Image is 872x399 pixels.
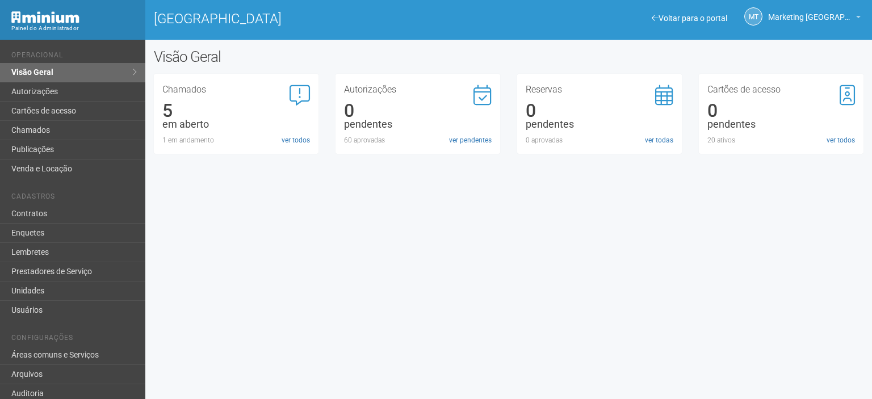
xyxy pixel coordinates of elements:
[645,135,673,145] a: ver todas
[652,14,727,23] a: Voltar para o portal
[526,85,673,94] h3: Reservas
[526,135,673,145] div: 0 aprovadas
[11,11,79,23] img: Minium
[344,119,492,129] div: pendentes
[11,51,137,63] li: Operacional
[11,334,137,346] li: Configurações
[449,135,492,145] a: ver pendentes
[154,48,439,65] h2: Visão Geral
[162,106,310,116] div: 5
[744,7,762,26] a: MT
[707,85,855,94] h3: Cartões de acesso
[162,119,310,129] div: em aberto
[162,85,310,94] h3: Chamados
[827,135,855,145] a: ver todos
[768,14,861,23] a: Marketing [GEOGRAPHIC_DATA]
[707,106,855,116] div: 0
[768,2,853,22] span: Marketing Taquara Plaza
[162,135,310,145] div: 1 em andamento
[707,135,855,145] div: 20 ativos
[154,11,500,26] h1: [GEOGRAPHIC_DATA]
[11,23,137,33] div: Painel do Administrador
[282,135,310,145] a: ver todos
[707,119,855,129] div: pendentes
[526,106,673,116] div: 0
[344,85,492,94] h3: Autorizações
[11,192,137,204] li: Cadastros
[344,106,492,116] div: 0
[526,119,673,129] div: pendentes
[344,135,492,145] div: 60 aprovadas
